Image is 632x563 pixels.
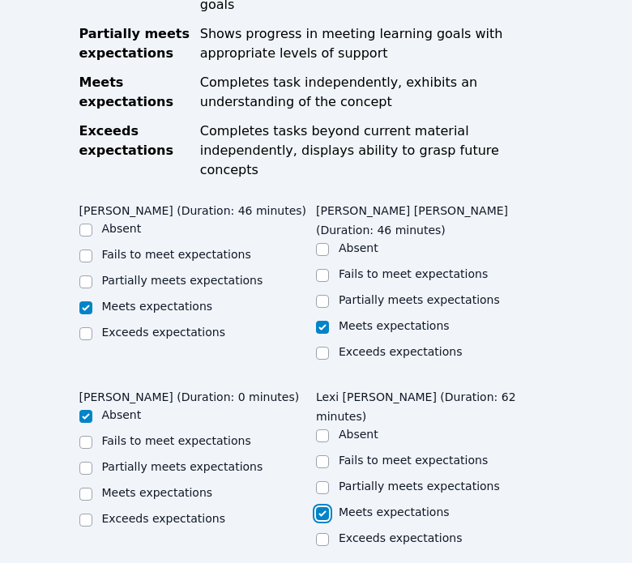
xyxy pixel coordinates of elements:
div: Exceeds expectations [79,122,190,180]
label: Fails to meet expectations [102,434,251,447]
label: Meets expectations [339,505,450,518]
label: Partially meets expectations [102,274,263,287]
label: Meets expectations [102,300,213,313]
label: Partially meets expectations [339,293,500,306]
label: Fails to meet expectations [102,248,251,261]
label: Meets expectations [102,486,213,499]
legend: [PERSON_NAME] (Duration: 0 minutes) [79,382,300,407]
label: Exceeds expectations [102,326,225,339]
div: Partially meets expectations [79,24,190,63]
div: Completes tasks beyond current material independently, displays ability to grasp future concepts [200,122,553,180]
div: Meets expectations [79,73,190,112]
label: Exceeds expectations [339,531,462,544]
legend: [PERSON_NAME] (Duration: 46 minutes) [79,196,307,220]
label: Fails to meet expectations [339,267,488,280]
label: Absent [339,428,378,441]
label: Meets expectations [339,319,450,332]
div: Shows progress in meeting learning goals with appropriate levels of support [200,24,553,63]
legend: [PERSON_NAME] [PERSON_NAME] (Duration: 46 minutes) [316,196,553,240]
label: Absent [102,222,142,235]
label: Exceeds expectations [102,512,225,525]
label: Partially meets expectations [339,480,500,493]
label: Absent [339,241,378,254]
label: Exceeds expectations [339,345,462,358]
label: Fails to meet expectations [339,454,488,467]
label: Partially meets expectations [102,460,263,473]
label: Absent [102,408,142,421]
legend: Lexi [PERSON_NAME] (Duration: 62 minutes) [316,382,553,426]
div: Completes task independently, exhibits an understanding of the concept [200,73,553,112]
